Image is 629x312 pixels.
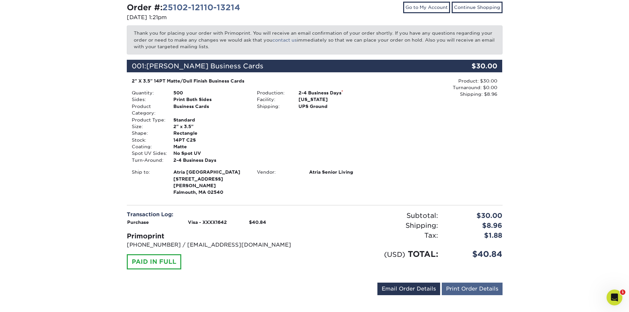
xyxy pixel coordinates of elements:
[146,62,263,70] span: [PERSON_NAME] Business Cards
[252,169,304,175] div: Vendor:
[168,123,252,130] div: 2" x 3.5"
[294,103,377,110] div: UPS Ground
[443,248,507,260] div: $40.84
[127,157,168,163] div: Turn-Around:
[384,250,405,259] small: (USD)
[127,130,168,136] div: Shape:
[127,169,168,196] div: Ship to:
[377,78,497,98] div: Product: $30.00 Turnaround: $0.00 Shipping: $8.96
[294,96,377,103] div: [US_STATE]
[377,283,440,295] a: Email Order Details
[168,89,252,96] div: 500
[607,290,622,305] iframe: Intercom live chat
[173,176,247,189] span: [STREET_ADDRESS][PERSON_NAME]
[127,89,168,96] div: Quantity:
[127,14,310,21] p: [DATE] 1:21pm
[452,2,503,13] a: Continue Shopping
[168,137,252,143] div: 14PT C2S
[127,137,168,143] div: Stock:
[168,143,252,150] div: Matte
[272,37,297,43] a: contact us
[127,60,440,72] div: 001:
[249,220,266,225] strong: $40.84
[127,117,168,123] div: Product Type:
[127,3,240,12] strong: Order #:
[127,103,168,117] div: Product Category:
[132,78,372,84] div: 2" X 3.5" 14PT Matte/Dull Finish Business Cards
[620,290,625,295] span: 1
[315,230,443,240] div: Tax:
[294,89,377,96] div: 2-4 Business Days
[168,103,252,117] div: Business Cards
[315,221,443,230] div: Shipping:
[252,96,294,103] div: Facility:
[315,211,443,221] div: Subtotal:
[168,130,252,136] div: Rectangle
[304,169,377,175] div: Atria Senior Living
[252,103,294,110] div: Shipping:
[127,25,503,54] p: Thank you for placing your order with Primoprint. You will receive an email confirmation of your ...
[252,89,294,96] div: Production:
[127,123,168,130] div: Size:
[408,249,438,259] span: TOTAL:
[168,96,252,103] div: Print Both Sides
[173,169,247,195] strong: Falmouth, MA 02540
[127,143,168,150] div: Coating:
[168,117,252,123] div: Standard
[127,220,149,225] strong: Purchase
[127,231,310,241] div: Primoprint
[403,2,450,13] a: Go to My Account
[440,60,503,72] div: $30.00
[127,211,310,219] div: Transaction Log:
[127,241,310,249] p: [PHONE_NUMBER] / [EMAIL_ADDRESS][DOMAIN_NAME]
[127,96,168,103] div: Sides:
[443,221,507,230] div: $8.96
[168,150,252,156] div: No Spot UV
[442,283,503,295] a: Print Order Details
[127,150,168,156] div: Spot UV Sides:
[188,220,227,225] strong: Visa - XXXX1642
[443,211,507,221] div: $30.00
[443,230,507,240] div: $1.88
[162,3,240,12] a: 25102-12110-13214
[173,169,247,175] span: Atria [GEOGRAPHIC_DATA]
[168,157,252,163] div: 2-4 Business Days
[127,254,181,269] div: PAID IN FULL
